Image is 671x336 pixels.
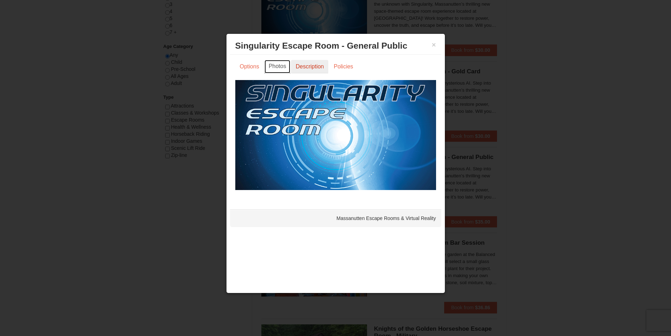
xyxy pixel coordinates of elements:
[329,60,358,73] a: Policies
[235,41,436,51] h3: Singularity Escape Room - General Public
[235,60,264,73] a: Options
[265,60,291,73] a: Photos
[291,60,328,73] a: Description
[235,80,436,190] img: 6619913-527-a9527fc8.jpg
[230,209,441,227] div: Massanutten Escape Rooms & Virtual Reality
[432,41,436,48] button: ×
